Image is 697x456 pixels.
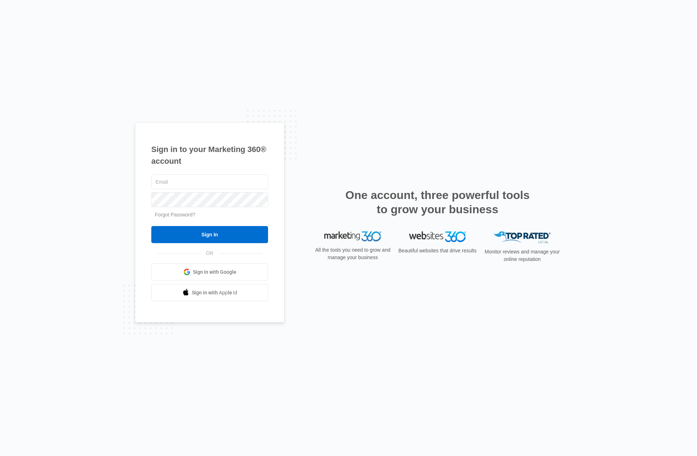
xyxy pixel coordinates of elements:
img: Top Rated Local [494,231,551,243]
input: Email [151,174,268,189]
span: Sign in with Google [193,268,236,276]
p: All the tools you need to grow and manage your business [313,246,393,261]
a: Sign in with Google [151,263,268,281]
a: Forgot Password? [155,212,195,217]
input: Sign In [151,226,268,243]
span: Sign in with Apple Id [192,289,237,297]
p: Beautiful websites that drive results [398,247,477,255]
span: OR [201,250,219,257]
a: Sign in with Apple Id [151,284,268,301]
img: Marketing 360 [324,231,381,241]
p: Monitor reviews and manage your online reputation [482,248,562,263]
img: Websites 360 [409,231,466,242]
h2: One account, three powerful tools to grow your business [343,188,532,216]
h1: Sign in to your Marketing 360® account [151,143,268,167]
